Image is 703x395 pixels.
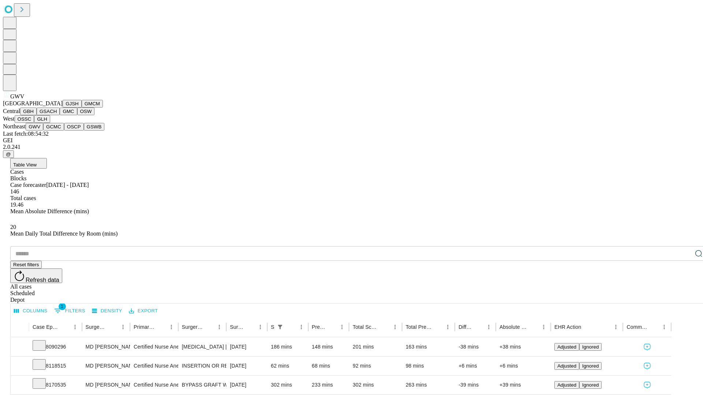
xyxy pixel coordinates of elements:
div: +6 mins [458,357,492,375]
div: 8090296 [33,338,78,356]
div: 201 mins [353,338,398,356]
div: Certified Nurse Anesthetist [134,376,174,394]
div: Scheduled In Room Duration [271,324,274,330]
button: Sort [327,322,337,332]
span: Ignored [582,344,599,350]
div: +39 mins [499,376,547,394]
span: [DATE] - [DATE] [46,182,89,188]
button: Sort [156,322,166,332]
button: Ignored [579,343,602,351]
button: Sort [649,322,659,332]
div: [DATE] [230,376,264,394]
button: GMCM [82,100,103,108]
span: 20 [10,224,16,230]
button: Menu [659,322,669,332]
div: 68 mins [312,357,346,375]
button: Sort [473,322,484,332]
span: Mean Absolute Difference (mins) [10,208,89,214]
div: 8170535 [33,376,78,394]
button: Expand [14,379,25,392]
button: Select columns [12,305,49,317]
button: GCMC [43,123,64,131]
button: Sort [245,322,255,332]
button: GJSH [63,100,82,108]
button: Menu [611,322,621,332]
div: Certified Nurse Anesthetist [134,338,174,356]
div: -39 mins [458,376,492,394]
span: 1 [59,303,66,310]
span: Reset filters [13,262,39,267]
span: Last fetch: 08:54:32 [3,131,49,137]
div: MD [PERSON_NAME] D Md [86,376,126,394]
button: Menu [118,322,128,332]
div: -38 mins [458,338,492,356]
span: 19.46 [10,202,23,208]
div: +38 mins [499,338,547,356]
div: 186 mins [271,338,305,356]
button: Sort [380,322,390,332]
button: Menu [296,322,306,332]
div: 8118515 [33,357,78,375]
button: Sort [528,322,539,332]
button: Adjusted [554,381,579,389]
button: Export [127,305,160,317]
button: GSWB [84,123,105,131]
span: Adjusted [557,382,576,388]
div: 233 mins [312,376,346,394]
div: Absolute Difference [499,324,528,330]
div: 148 mins [312,338,346,356]
div: Surgery Date [230,324,244,330]
button: Refresh data [10,268,62,283]
button: Ignored [579,381,602,389]
span: 146 [10,188,19,195]
button: Menu [255,322,265,332]
button: Menu [214,322,224,332]
div: BYPASS GRAFT WITH VEIN BRACHIAL BRACHIAL [182,376,223,394]
div: Surgery Name [182,324,203,330]
button: GWV [26,123,43,131]
button: GSACH [37,108,60,115]
button: Menu [337,322,347,332]
div: 1 active filter [275,322,285,332]
span: Central [3,108,20,114]
div: Comments [626,324,648,330]
div: Total Predicted Duration [406,324,432,330]
div: Total Scheduled Duration [353,324,379,330]
div: 302 mins [353,376,398,394]
span: Ignored [582,363,599,369]
div: 163 mins [406,338,451,356]
button: OSW [77,108,95,115]
button: Sort [204,322,214,332]
span: Ignored [582,382,599,388]
div: Difference [458,324,473,330]
div: +6 mins [499,357,547,375]
button: Sort [432,322,443,332]
div: [DATE] [230,338,264,356]
button: Menu [70,322,80,332]
button: @ [3,150,14,158]
button: Menu [166,322,176,332]
button: Sort [60,322,70,332]
button: Expand [14,360,25,373]
button: Show filters [52,305,87,317]
button: Adjusted [554,343,579,351]
button: Adjusted [554,362,579,370]
div: 2.0.241 [3,144,700,150]
span: Total cases [10,195,36,201]
button: GLH [34,115,50,123]
div: 62 mins [271,357,305,375]
span: Adjusted [557,363,576,369]
div: INSERTION OR REPLACEMENT SPINAL NEUROSTIMULATOR GENERATOR [182,357,223,375]
button: Sort [582,322,592,332]
button: Ignored [579,362,602,370]
button: Expand [14,341,25,354]
div: Primary Service [134,324,155,330]
button: OSSC [15,115,34,123]
span: @ [6,151,11,157]
span: Refresh data [26,277,59,283]
button: Menu [539,322,549,332]
span: GWV [10,93,24,99]
button: Table View [10,158,47,169]
button: Reset filters [10,261,42,268]
div: MD [PERSON_NAME] [86,357,126,375]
